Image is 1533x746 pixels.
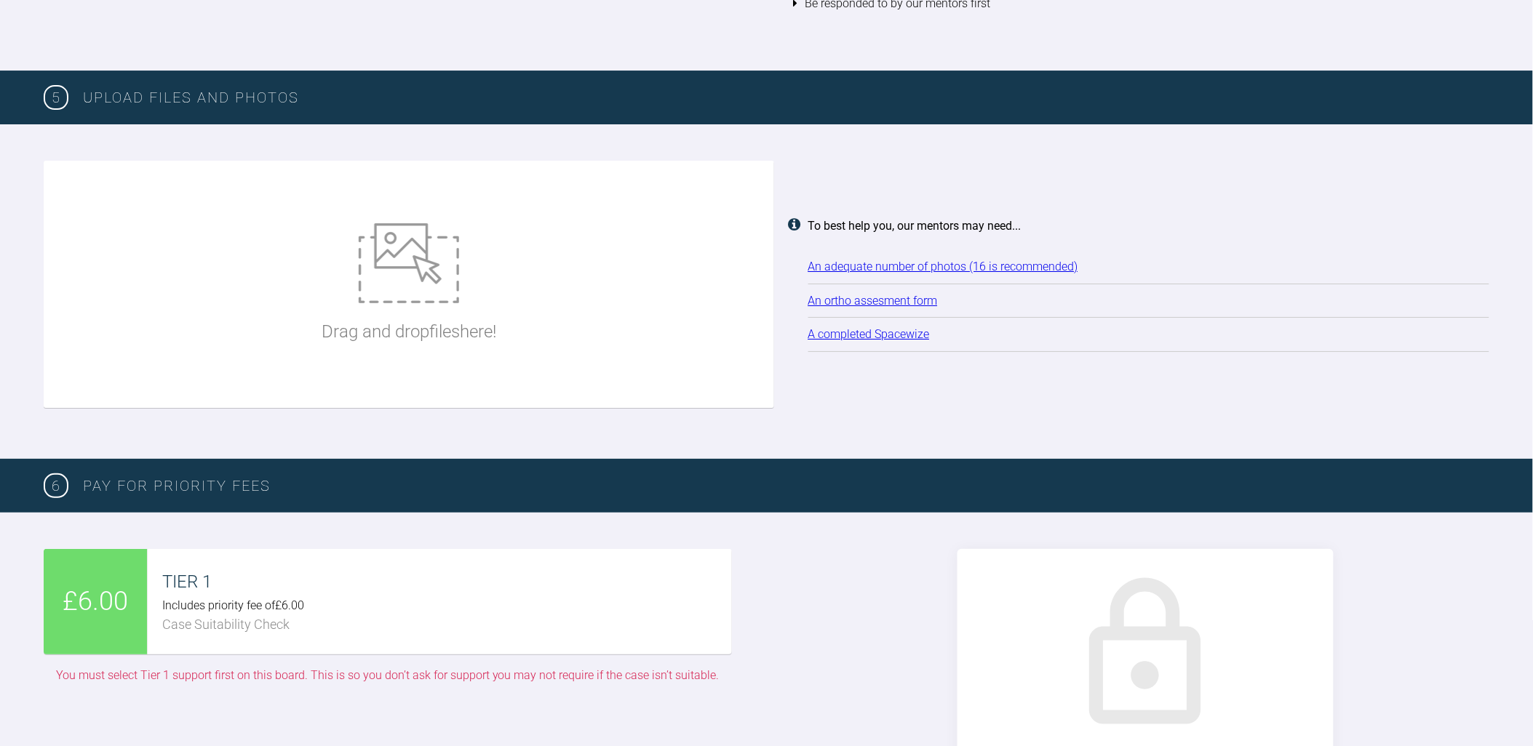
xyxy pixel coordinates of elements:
span: 6 [44,473,68,498]
a: A completed Spacewize [808,327,930,341]
h3: PAY FOR PRIORITY FEES [83,474,1489,497]
h3: Upload Files and Photos [83,86,1489,109]
div: You must select Tier 1 support first on this board. This is so you don’t ask for support you may ... [44,666,732,685]
img: lock.6dc949b6.svg [1062,571,1229,738]
a: An ortho assesment form [808,294,938,308]
div: TIER 1 [162,568,732,595]
div: Includes priority fee of £6.00 [162,596,732,615]
p: Drag and drop files here! [322,318,496,345]
span: 5 [44,85,68,110]
div: Case Suitability Check [162,614,732,635]
a: An adequate number of photos (16 is recommended) [808,260,1078,273]
strong: To best help you, our mentors may need... [808,219,1022,233]
span: £6.00 [63,581,128,623]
